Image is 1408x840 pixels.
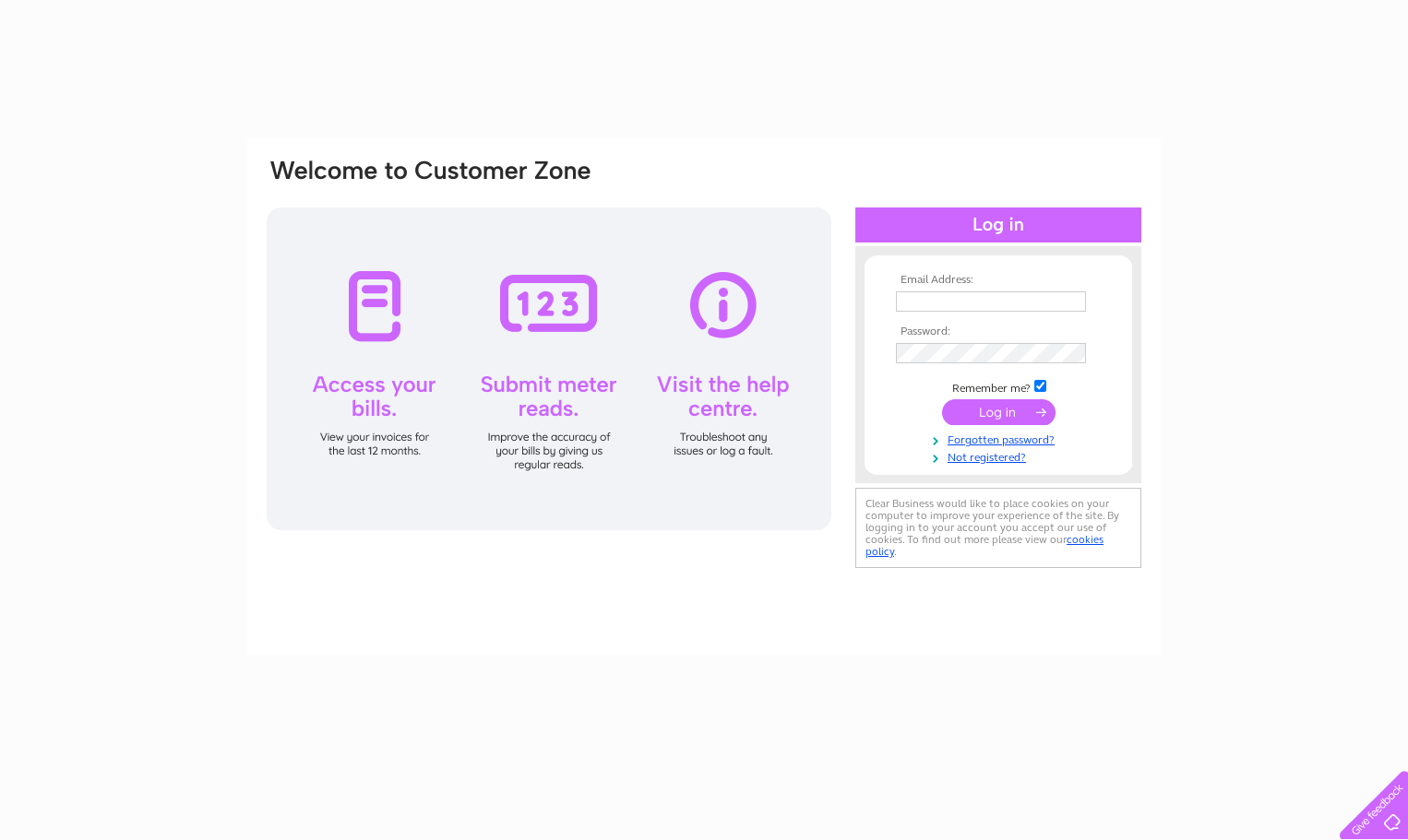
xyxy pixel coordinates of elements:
[942,399,1056,425] input: Submit
[865,533,1104,558] a: cookies policy
[855,488,1141,568] div: Clear Business would like to place cookies on your computer to improve your experience of the sit...
[891,274,1105,287] th: Email Address:
[891,325,1105,338] th: Password:
[896,430,1105,447] a: Forgotten password?
[891,377,1105,396] td: Remember me?
[896,447,1105,465] a: Not registered?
